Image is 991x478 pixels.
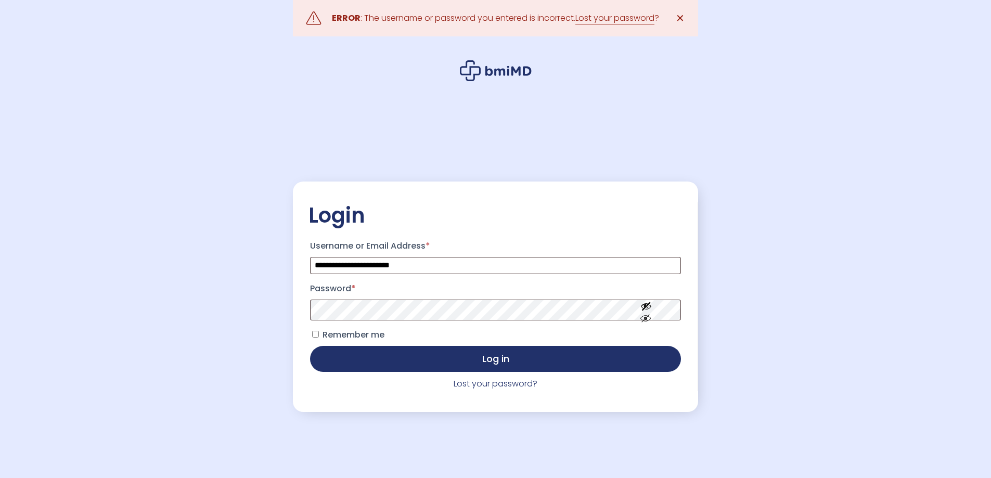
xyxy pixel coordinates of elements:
span: ✕ [676,11,685,25]
button: Show password [617,292,675,328]
strong: ERROR [332,12,361,24]
span: Remember me [323,329,384,341]
h2: Login [308,202,683,228]
div: : The username or password you entered is incorrect. ? [332,11,659,25]
button: Log in [310,346,681,372]
a: Lost your password? [454,378,537,390]
label: Password [310,280,681,297]
a: ✕ [670,8,690,29]
input: Remember me [312,331,319,338]
a: Lost your password [575,12,654,24]
label: Username or Email Address [310,238,681,254]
